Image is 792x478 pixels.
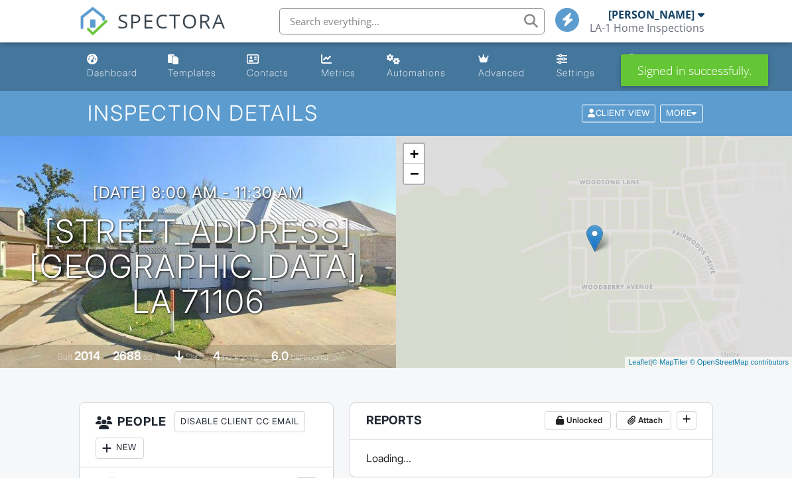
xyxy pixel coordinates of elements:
[88,101,704,125] h1: Inspection Details
[621,54,768,86] div: Signed in successfully.
[628,358,650,366] a: Leaflet
[143,352,162,362] span: sq. ft.
[117,7,226,34] span: SPECTORA
[21,214,375,319] h1: [STREET_ADDRESS] [GEOGRAPHIC_DATA], LA 71106
[381,48,462,86] a: Automations (Basic)
[404,164,424,184] a: Zoom out
[551,48,610,86] a: Settings
[79,7,108,36] img: The Best Home Inspection Software - Spectora
[79,18,226,46] a: SPECTORA
[582,105,655,123] div: Client View
[316,48,371,86] a: Metrics
[241,48,305,86] a: Contacts
[87,67,137,78] div: Dashboard
[247,67,289,78] div: Contacts
[473,48,541,86] a: Advanced
[186,352,200,362] span: slab
[279,8,545,34] input: Search everything...
[213,349,220,363] div: 4
[580,107,659,117] a: Client View
[387,67,446,78] div: Automations
[58,352,72,362] span: Built
[321,67,356,78] div: Metrics
[404,144,424,164] a: Zoom in
[271,349,289,363] div: 6.0
[174,411,305,432] div: Disable Client CC Email
[690,358,789,366] a: © OpenStreetMap contributors
[96,438,144,459] div: New
[557,67,595,78] div: Settings
[660,105,703,123] div: More
[168,67,216,78] div: Templates
[478,67,525,78] div: Advanced
[163,48,231,86] a: Templates
[291,352,328,362] span: bathrooms
[652,358,688,366] a: © MapTiler
[74,349,100,363] div: 2014
[80,403,333,467] h3: People
[222,352,259,362] span: bedrooms
[625,357,792,368] div: |
[113,349,141,363] div: 2688
[82,48,152,86] a: Dashboard
[93,184,303,202] h3: [DATE] 8:00 am - 11:30 am
[590,21,704,34] div: LA-1 Home Inspections
[608,8,694,21] div: [PERSON_NAME]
